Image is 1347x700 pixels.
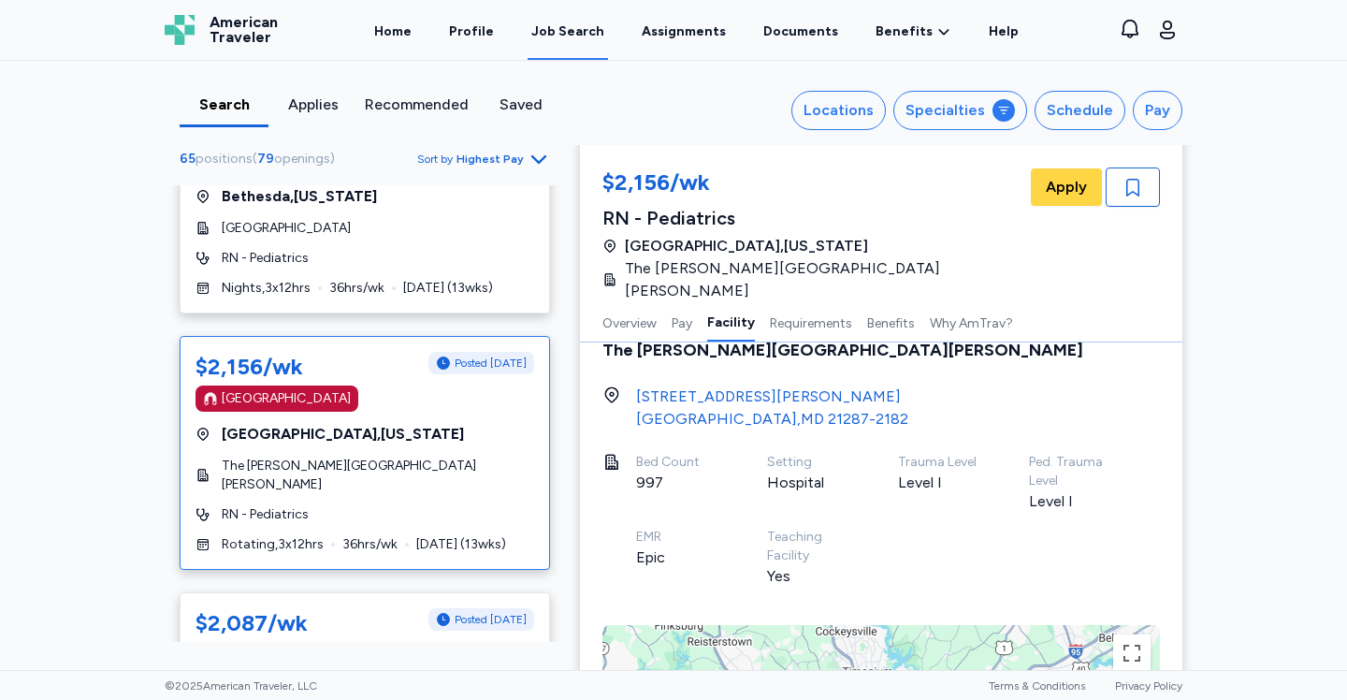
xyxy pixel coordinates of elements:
[1031,168,1102,206] button: Apply
[222,279,311,298] span: Nights , 3 x 12 hrs
[893,91,1027,130] button: Specialties
[417,152,453,167] span: Sort by
[165,678,317,693] span: © 2025 American Traveler, LLC
[196,151,253,167] span: positions
[602,168,1027,201] div: $2,156/wk
[222,535,324,554] span: Rotating , 3 x 12 hrs
[989,679,1085,693] a: Terms & Conditions
[196,352,303,382] div: $2,156/wk
[222,505,309,524] span: RN - Pediatrics
[625,235,868,257] span: [GEOGRAPHIC_DATA] , [US_STATE]
[222,457,534,494] span: The [PERSON_NAME][GEOGRAPHIC_DATA][PERSON_NAME]
[484,94,558,116] div: Saved
[767,453,853,472] div: Setting
[602,205,1027,231] div: RN - Pediatrics
[898,472,984,494] div: Level I
[365,94,469,116] div: Recommended
[905,99,985,122] div: Specialties
[1029,490,1115,513] div: Level I
[636,386,908,408] div: [STREET_ADDRESS][PERSON_NAME]
[222,389,351,408] div: [GEOGRAPHIC_DATA]
[222,185,377,208] span: Bethesda , [US_STATE]
[274,151,330,167] span: openings
[1029,453,1115,490] div: Ped. Trauma Level
[180,151,196,167] span: 65
[222,423,464,445] span: [GEOGRAPHIC_DATA] , [US_STATE]
[707,302,755,342] button: Facility
[602,337,1160,363] div: The [PERSON_NAME][GEOGRAPHIC_DATA][PERSON_NAME]
[602,302,657,342] button: Overview
[222,249,309,268] span: RN - Pediatrics
[1035,91,1125,130] button: Schedule
[767,565,853,588] div: Yes
[625,257,1016,302] span: The [PERSON_NAME][GEOGRAPHIC_DATA][PERSON_NAME]
[636,386,908,430] a: [STREET_ADDRESS][PERSON_NAME][GEOGRAPHIC_DATA],MD 21287-2182
[1145,99,1170,122] div: Pay
[180,150,342,168] div: ( )
[867,302,915,342] button: Benefits
[636,408,908,430] div: [GEOGRAPHIC_DATA] , MD 21287-2182
[791,91,886,130] button: Locations
[329,279,384,298] span: 36 hrs/wk
[196,608,308,638] div: $2,087/wk
[342,535,398,554] span: 36 hrs/wk
[672,302,692,342] button: Pay
[210,15,278,45] span: American Traveler
[876,22,933,41] span: Benefits
[804,99,874,122] div: Locations
[257,151,274,167] span: 79
[1115,679,1182,693] a: Privacy Policy
[455,356,527,371] span: Posted [DATE]
[222,219,351,238] span: [GEOGRAPHIC_DATA]
[636,453,722,472] div: Bed Count
[767,472,853,494] div: Hospital
[403,279,493,298] span: [DATE] ( 13 wks)
[1047,99,1113,122] div: Schedule
[898,453,984,472] div: Trauma Level
[531,22,604,41] div: Job Search
[636,528,722,547] div: EMR
[165,15,195,45] img: Logo
[930,302,1013,342] button: Why AmTrav?
[876,22,951,41] a: Benefits
[456,152,524,167] span: Highest Pay
[416,535,506,554] span: [DATE] ( 13 wks)
[636,472,722,494] div: 997
[767,528,853,565] div: Teaching Facility
[276,94,350,116] div: Applies
[455,612,527,627] span: Posted [DATE]
[417,148,550,170] button: Sort byHighest Pay
[1133,91,1182,130] button: Pay
[1046,176,1087,198] span: Apply
[636,547,722,569] div: Epic
[770,302,852,342] button: Requirements
[187,94,261,116] div: Search
[1113,634,1151,672] button: Toggle fullscreen view
[528,2,608,60] a: Job Search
